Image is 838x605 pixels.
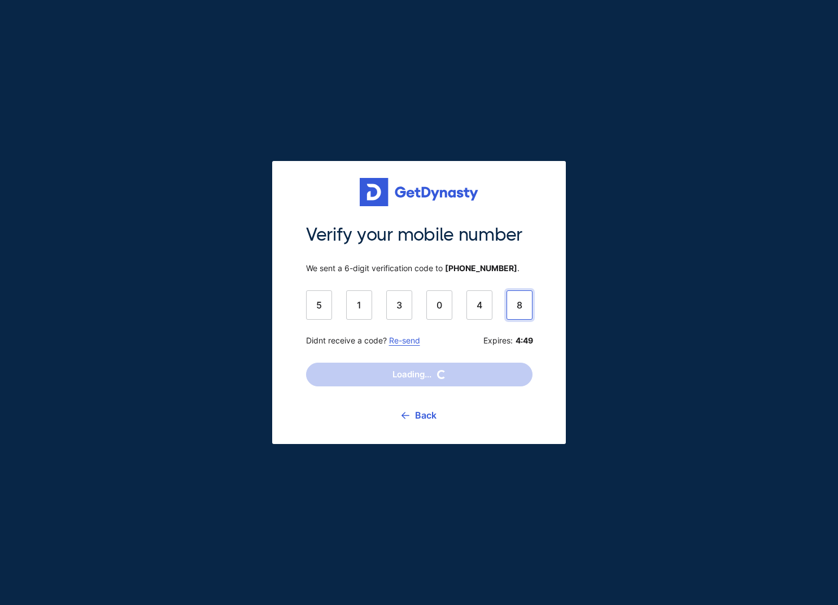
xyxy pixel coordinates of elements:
[445,263,517,273] b: [PHONE_NUMBER]
[516,336,533,346] b: 4:49
[401,412,409,419] img: go back icon
[306,336,420,346] span: Didnt receive a code?
[306,263,533,273] span: We sent a 6-digit verification code to .
[306,223,533,247] span: Verify your mobile number
[483,336,533,346] span: Expires:
[389,336,420,345] a: Re-send
[401,401,437,429] a: Back
[360,178,478,206] img: Get started for free with Dynasty Trust Company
